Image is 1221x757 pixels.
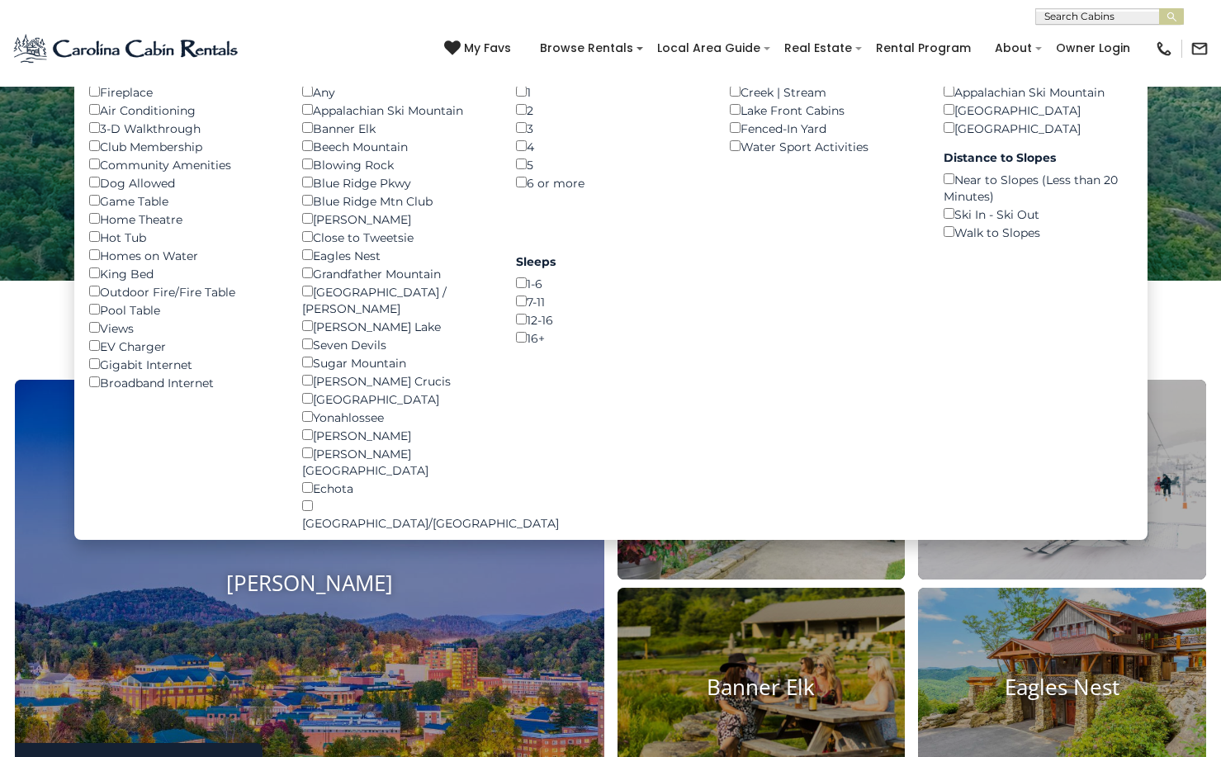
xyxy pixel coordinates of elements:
div: Water Sport Activities [730,137,919,155]
div: Broadband Internet [89,373,278,391]
div: Near to Slopes (Less than 20 Minutes) [944,170,1133,205]
div: Fenced-In Yard [730,119,919,137]
a: About [987,35,1040,61]
div: Sugar Mountain [302,353,491,371]
div: [PERSON_NAME] [302,210,491,228]
div: Views [89,319,278,337]
div: [GEOGRAPHIC_DATA] [944,101,1133,119]
div: Fireplace [89,83,278,101]
div: 7-11 [516,292,705,310]
div: Lake Front Cabins [730,101,919,119]
div: Game Table [89,192,278,210]
div: [GEOGRAPHIC_DATA] [944,119,1133,137]
img: phone-regular-black.png [1155,40,1173,58]
div: Blue Ridge Pkwy [302,173,491,192]
div: [PERSON_NAME] Crucis [302,371,491,390]
h3: Select Your Destination [12,322,1209,380]
h4: Banner Elk [618,674,906,700]
a: Local Area Guide [649,35,769,61]
a: Browse Rentals [532,35,641,61]
label: Distance to Slopes [944,149,1133,166]
div: Any [302,83,491,101]
div: 1-6 [516,274,705,292]
label: Sleeps [516,253,705,270]
div: Dog Allowed [89,173,278,192]
h4: Eagles Nest [918,674,1206,700]
div: [PERSON_NAME] Lake [302,317,491,335]
div: Banner Elk [302,119,491,137]
div: 6 or more [516,173,705,192]
div: Homes on Water [89,246,278,264]
div: Appalachian Ski Mountain [302,101,491,119]
div: Ski In - Ski Out [944,205,1133,223]
div: [GEOGRAPHIC_DATA] / [PERSON_NAME] [302,282,491,317]
div: 5 [516,155,705,173]
div: Grandfather Mountain [302,264,491,282]
div: 16+ [516,329,705,347]
h4: [PERSON_NAME] [15,570,604,596]
a: Real Estate [776,35,860,61]
div: King Bed [89,264,278,282]
div: 12-16 [516,310,705,329]
img: Blue-2.png [12,32,241,65]
div: [PERSON_NAME][GEOGRAPHIC_DATA] [302,444,491,479]
a: Rental Program [868,35,979,61]
div: Seven Devils [302,335,491,353]
div: Appalachian Ski Mountain [944,83,1133,101]
div: [GEOGRAPHIC_DATA] [302,390,491,408]
div: Hot Tub [89,228,278,246]
div: [PERSON_NAME] [302,426,491,444]
div: 4 [516,137,705,155]
div: 3 [516,119,705,137]
div: Close to Tweetsie [302,228,491,246]
div: Community Amenities [89,155,278,173]
div: Eagles Nest [302,246,491,264]
div: Echota [302,479,491,497]
div: EV Charger [89,337,278,355]
div: Walk to Slopes [944,223,1133,241]
div: [GEOGRAPHIC_DATA]/[GEOGRAPHIC_DATA] [302,497,491,532]
div: 1 [516,83,705,101]
div: Blue Ridge Mtn Club [302,192,491,210]
div: Pool Table [89,300,278,319]
div: Creek | Stream [730,83,919,101]
span: My Favs [464,40,511,57]
div: Gigabit Internet [89,355,278,373]
div: 3-D Walkthrough [89,119,278,137]
div: Home Theatre [89,210,278,228]
div: Club Membership [89,137,278,155]
div: Blowing Rock [302,155,491,173]
div: Yonahlossee [302,408,491,426]
a: Owner Login [1048,35,1138,61]
div: 2 [516,101,705,119]
div: Outdoor Fire/Fire Table [89,282,278,300]
div: Beech Mountain [302,137,491,155]
img: mail-regular-black.png [1190,40,1209,58]
div: Air Conditioning [89,101,278,119]
a: My Favs [444,40,515,58]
